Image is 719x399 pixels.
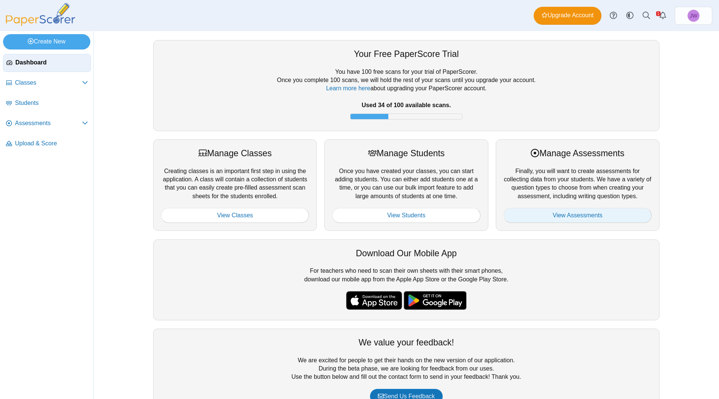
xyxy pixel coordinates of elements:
[655,7,671,24] a: Alerts
[326,85,370,91] a: Learn more here
[332,147,480,159] div: Manage Students
[504,208,652,223] a: View Assessments
[153,239,659,320] div: For teachers who need to scan their own sheets with their smart phones, download our mobile app f...
[362,102,451,108] b: Used 34 of 100 available scans.
[534,7,601,25] a: Upgrade Account
[3,94,91,112] a: Students
[324,139,488,231] div: Once you have created your classes, you can start adding students. You can either add students on...
[15,79,82,87] span: Classes
[161,208,309,223] a: View Classes
[15,58,88,67] span: Dashboard
[161,247,652,259] div: Download Our Mobile App
[690,13,697,18] span: Joshua Williams
[161,336,652,348] div: We value your feedback!
[15,139,88,148] span: Upload & Score
[3,21,78,27] a: PaperScorer
[15,119,82,127] span: Assessments
[161,147,309,159] div: Manage Classes
[346,291,402,310] img: apple-store-badge.svg
[404,291,467,310] img: google-play-badge.png
[3,135,91,153] a: Upload & Score
[541,11,594,19] span: Upgrade Account
[3,74,91,92] a: Classes
[3,115,91,133] a: Assessments
[675,7,712,25] a: Joshua Williams
[15,99,88,107] span: Students
[3,34,90,49] a: Create New
[161,68,652,123] div: You have 100 free scans for your trial of PaperScorer. Once you complete 100 scans, we will hold ...
[496,139,659,231] div: Finally, you will want to create assessments for collecting data from your students. We have a va...
[161,48,652,60] div: Your Free PaperScore Trial
[153,139,317,231] div: Creating classes is an important first step in using the application. A class will contain a coll...
[3,3,78,26] img: PaperScorer
[688,10,700,22] span: Joshua Williams
[504,147,652,159] div: Manage Assessments
[332,208,480,223] a: View Students
[3,54,91,72] a: Dashboard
